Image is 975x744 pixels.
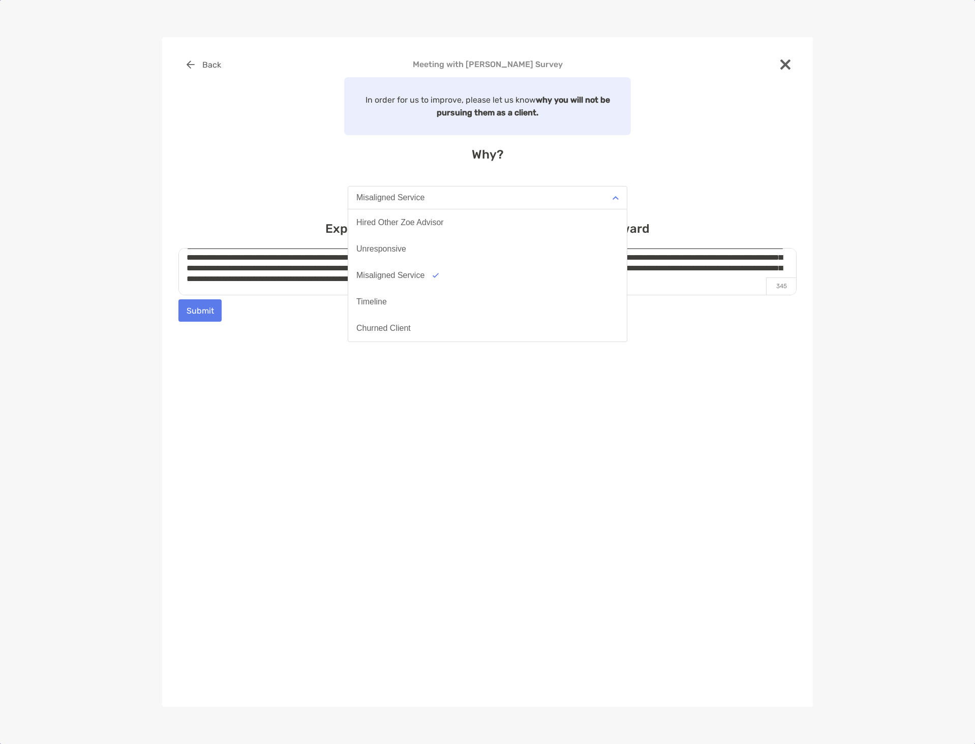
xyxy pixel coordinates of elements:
[178,299,222,322] button: Submit
[356,271,424,280] div: Misaligned Service
[356,244,406,254] div: Unresponsive
[356,297,387,306] div: Timeline
[766,277,796,295] p: 345
[350,94,625,119] p: In order for us to improve, please let us know
[348,262,627,289] button: Misaligned Service
[187,60,195,69] img: button icon
[178,147,797,162] h4: Why?
[348,209,627,236] button: Hired Other Zoe Advisor
[348,289,627,315] button: Timeline
[356,324,411,333] div: Churned Client
[178,59,797,69] h4: Meeting with [PERSON_NAME] Survey
[356,218,444,227] div: Hired Other Zoe Advisor
[356,193,424,202] div: Misaligned Service
[348,236,627,262] button: Unresponsive
[780,59,790,70] img: close modal
[178,53,229,76] button: Back
[433,273,439,278] img: Option icon
[613,196,619,200] img: Open dropdown arrow
[348,315,627,342] button: Churned Client
[178,222,797,236] h4: Explain in a few words why you will not moving forward
[348,186,627,209] button: Misaligned Service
